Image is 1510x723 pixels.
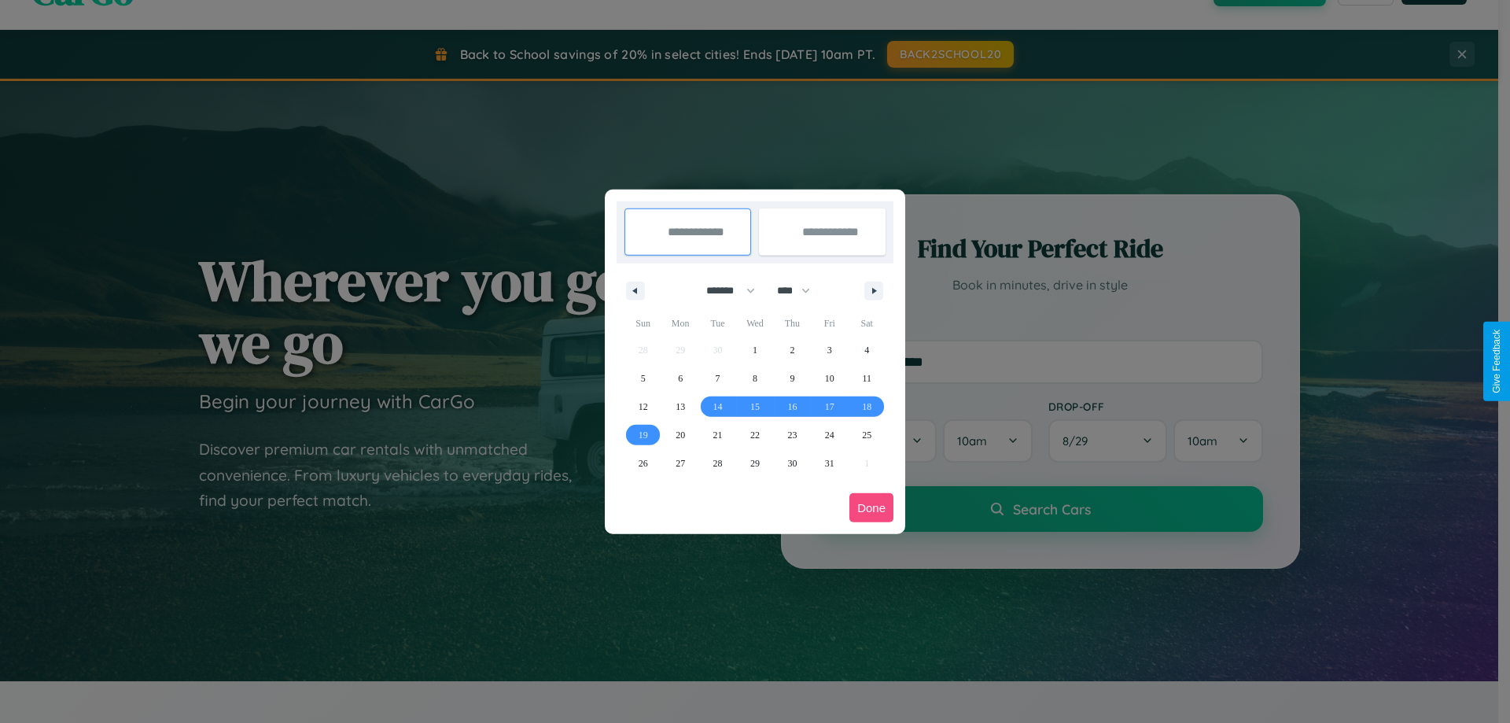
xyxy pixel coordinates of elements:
span: 15 [750,393,760,421]
button: 26 [624,449,661,478]
button: 10 [811,364,848,393]
button: 7 [699,364,736,393]
span: 11 [862,364,871,393]
span: Tue [699,311,736,336]
span: 13 [676,393,685,421]
button: 16 [774,393,811,421]
span: 17 [825,393,834,421]
button: 3 [811,336,848,364]
button: 6 [661,364,698,393]
button: 18 [849,393,886,421]
button: 27 [661,449,698,478]
span: Thu [774,311,811,336]
span: 4 [864,336,869,364]
div: Give Feedback [1491,330,1502,393]
span: Wed [736,311,773,336]
button: 1 [736,336,773,364]
button: 19 [624,421,661,449]
span: 3 [827,336,832,364]
span: 7 [716,364,720,393]
span: 29 [750,449,760,478]
span: Mon [661,311,698,336]
button: 24 [811,421,848,449]
button: 15 [736,393,773,421]
button: 2 [774,336,811,364]
span: 16 [787,393,797,421]
span: 19 [639,421,648,449]
span: 26 [639,449,648,478]
span: 5 [641,364,646,393]
button: 11 [849,364,886,393]
span: 22 [750,421,760,449]
button: 22 [736,421,773,449]
button: 30 [774,449,811,478]
span: 18 [862,393,871,421]
span: 25 [862,421,871,449]
span: 12 [639,393,648,421]
button: 17 [811,393,848,421]
span: 31 [825,449,834,478]
span: 24 [825,421,834,449]
button: Done [849,493,893,522]
button: 20 [661,421,698,449]
button: 29 [736,449,773,478]
button: 9 [774,364,811,393]
span: 20 [676,421,685,449]
button: 5 [624,364,661,393]
span: 8 [753,364,757,393]
span: Sun [624,311,661,336]
button: 25 [849,421,886,449]
span: 23 [787,421,797,449]
span: 6 [678,364,683,393]
span: Sat [849,311,886,336]
span: 10 [825,364,834,393]
button: 23 [774,421,811,449]
button: 8 [736,364,773,393]
button: 12 [624,393,661,421]
button: 31 [811,449,848,478]
span: 9 [790,364,794,393]
span: 21 [713,421,723,449]
span: 1 [753,336,757,364]
span: 14 [713,393,723,421]
button: 14 [699,393,736,421]
button: 28 [699,449,736,478]
button: 21 [699,421,736,449]
button: 13 [661,393,698,421]
span: 30 [787,449,797,478]
button: 4 [849,336,886,364]
span: Fri [811,311,848,336]
span: 28 [713,449,723,478]
span: 2 [790,336,794,364]
span: 27 [676,449,685,478]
